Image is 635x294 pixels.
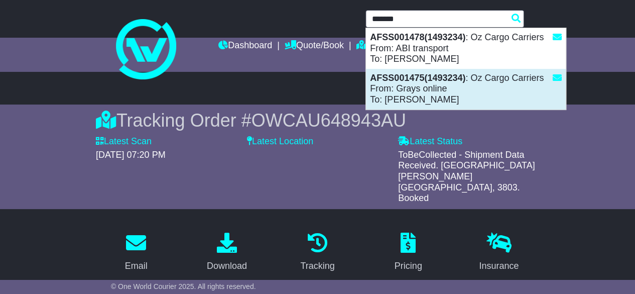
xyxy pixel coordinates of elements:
div: Tracking [300,259,334,273]
a: Tracking [356,38,401,55]
label: Latest Status [398,136,462,147]
a: Email [118,229,154,276]
strong: AFSS001475(1493234) [370,73,465,83]
div: Tracking Order # [96,110,539,131]
label: Latest Scan [96,136,152,147]
div: : Oz Cargo Carriers From: Grays online To: [PERSON_NAME] [366,69,566,110]
strong: AFSS001478(1493234) [370,32,465,42]
a: Insurance [472,229,525,276]
div: Insurance [479,259,519,273]
div: Download [207,259,247,273]
div: : Oz Cargo Carriers From: ABI transport To: [PERSON_NAME] [366,28,566,69]
a: Dashboard [218,38,272,55]
a: Tracking [294,229,341,276]
span: [DATE] 07:20 PM [96,150,166,160]
span: © One World Courier 2025. All rights reserved. [111,282,256,290]
div: Pricing [395,259,422,273]
span: ToBeCollected - Shipment Data Received. [GEOGRAPHIC_DATA][PERSON_NAME][GEOGRAPHIC_DATA], 3803. Bo... [398,150,535,203]
a: Download [200,229,253,276]
a: Pricing [388,229,429,276]
label: Latest Location [247,136,313,147]
div: Email [125,259,148,273]
a: Quote/Book [285,38,344,55]
span: OWCAU648943AU [251,110,406,131]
